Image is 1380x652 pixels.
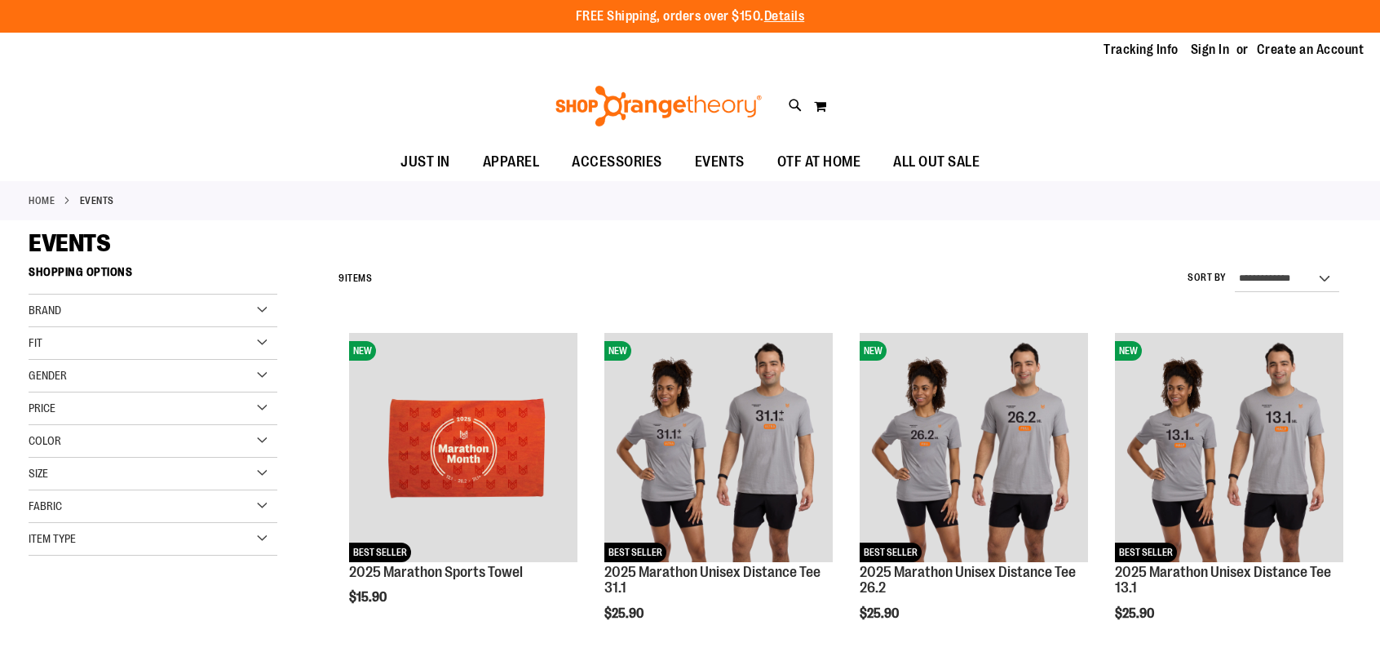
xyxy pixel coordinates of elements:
[29,369,67,382] span: Gender
[860,333,1088,564] a: 2025 Marathon Unisex Distance Tee 26.2NEWBEST SELLER
[1115,564,1331,597] a: 2025 Marathon Unisex Distance Tee 13.1
[604,333,833,561] img: 2025 Marathon Unisex Distance Tee 31.1
[604,341,631,361] span: NEW
[341,325,586,646] div: product
[893,144,980,180] span: ALL OUT SALE
[483,144,540,180] span: APPAREL
[553,86,764,126] img: Shop Orangetheory
[349,564,523,580] a: 2025 Marathon Sports Towel
[860,341,887,361] span: NEW
[764,9,805,24] a: Details
[349,333,577,561] img: 2025 Marathon Sports Towel
[338,266,372,291] h2: Items
[29,336,42,349] span: Fit
[576,7,805,26] p: FREE Shipping, orders over $150.
[349,341,376,361] span: NEW
[349,543,411,562] span: BEST SELLER
[1115,341,1142,361] span: NEW
[860,606,901,621] span: $25.90
[400,144,450,180] span: JUST IN
[604,564,820,597] a: 2025 Marathon Unisex Distance Tee 31.1
[860,543,922,562] span: BEST SELLER
[604,606,646,621] span: $25.90
[338,273,345,284] span: 9
[1115,333,1343,561] img: 2025 Marathon Unisex Distance Tee 13.1
[1191,41,1230,59] a: Sign In
[604,543,666,562] span: BEST SELLER
[29,434,61,447] span: Color
[860,333,1088,561] img: 2025 Marathon Unisex Distance Tee 26.2
[29,401,55,415] span: Price
[29,499,62,512] span: Fabric
[349,590,389,605] span: $15.90
[1115,333,1343,564] a: 2025 Marathon Unisex Distance Tee 13.1NEWBEST SELLER
[29,467,48,480] span: Size
[860,564,1076,597] a: 2025 Marathon Unisex Distance Tee 26.2
[1104,41,1179,59] a: Tracking Info
[1188,271,1227,285] label: Sort By
[1257,41,1365,59] a: Create an Account
[572,144,662,180] span: ACCESSORIES
[29,532,76,545] span: Item Type
[604,333,833,564] a: 2025 Marathon Unisex Distance Tee 31.1NEWBEST SELLER
[29,304,61,317] span: Brand
[29,229,110,257] span: EVENTS
[1115,606,1157,621] span: $25.90
[80,193,114,208] strong: EVENTS
[695,144,745,180] span: EVENTS
[777,144,861,180] span: OTF AT HOME
[29,193,55,208] a: Home
[29,258,277,295] strong: Shopping Options
[349,333,577,564] a: 2025 Marathon Sports TowelNEWBEST SELLER
[1115,543,1177,562] span: BEST SELLER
